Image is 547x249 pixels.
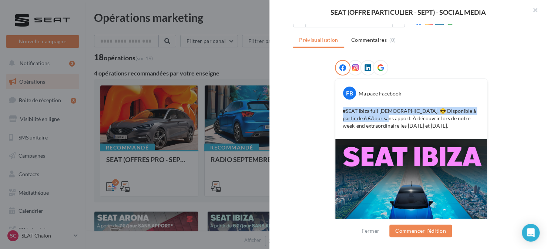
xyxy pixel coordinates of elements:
[359,90,401,97] div: Ma page Facebook
[281,9,535,16] div: SEAT (OFFRE PARTICULIER - SEPT) - SOCIAL MEDIA
[351,36,387,44] span: Commentaires
[343,107,480,129] p: #SEAT Ibiza full [DEMOGRAPHIC_DATA]. 😎 Disponible à partir de 6 €/Jour sans apport. À découvrir l...
[343,87,356,100] div: FB
[522,224,540,242] div: Open Intercom Messenger
[359,226,382,235] button: Fermer
[389,37,396,43] span: (0)
[389,225,452,237] button: Commencer l'édition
